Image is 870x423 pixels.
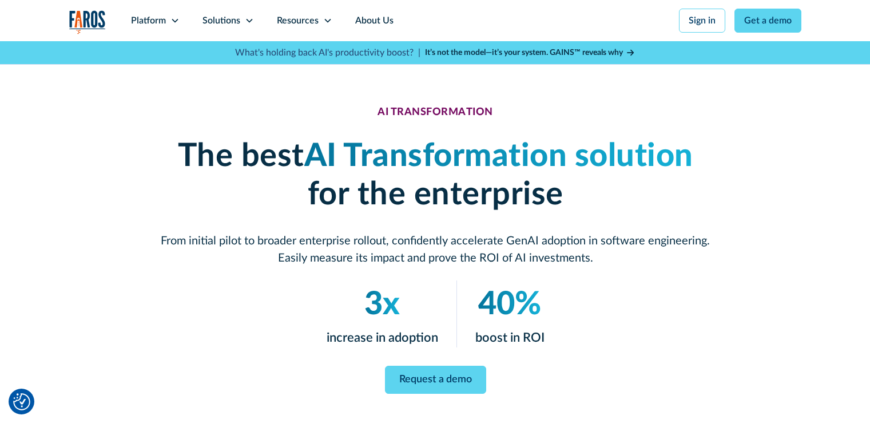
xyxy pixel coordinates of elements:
[131,14,166,27] div: Platform
[235,46,420,60] p: What's holding back AI's productivity boost? |
[307,179,563,211] strong: for the enterprise
[478,288,541,321] em: 40%
[679,9,725,33] a: Sign in
[475,329,544,347] p: boost in ROI
[13,393,30,410] button: Cookie Settings
[304,140,693,172] em: AI Transformation solution
[734,9,801,33] a: Get a demo
[202,14,240,27] div: Solutions
[384,366,486,394] a: Request a demo
[425,47,635,59] a: It’s not the model—it’s your system. GAINS™ reveals why
[425,49,623,57] strong: It’s not the model—it’s your system. GAINS™ reveals why
[378,106,493,119] div: AI TRANSFORMATION
[177,140,304,172] strong: The best
[326,329,438,347] p: increase in adoption
[69,10,106,34] a: home
[69,10,106,34] img: Logo of the analytics and reporting company Faros.
[364,288,400,321] em: 3x
[277,14,319,27] div: Resources
[161,232,710,267] p: From initial pilot to broader enterprise rollout, confidently accelerate GenAI adoption in softwa...
[13,393,30,410] img: Revisit consent button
